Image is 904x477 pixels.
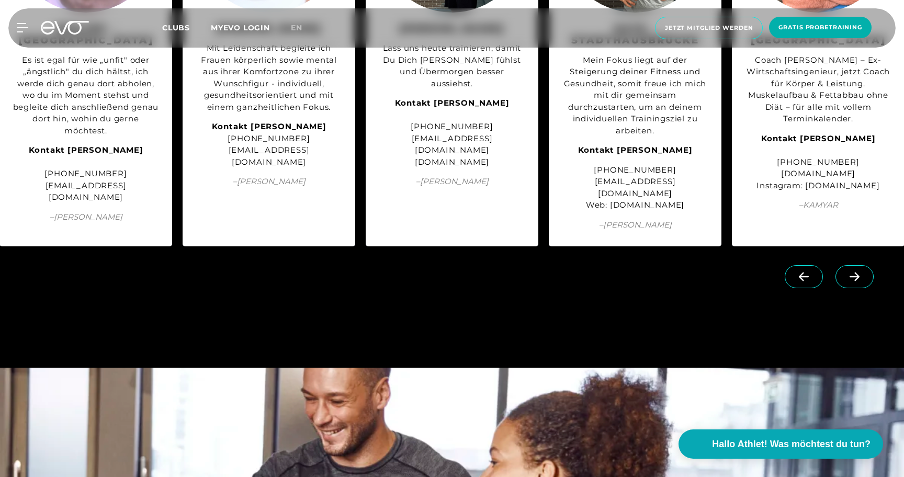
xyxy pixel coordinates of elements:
[291,23,302,32] span: en
[766,17,875,39] a: Gratis Probetraining
[745,54,891,125] div: Coach [PERSON_NAME] – Ex-Wirtschaftsingenieur, jetzt Coach für Körper & Leistung. Muskelaufbau & ...
[562,164,708,211] div: [PHONE_NUMBER] [EMAIL_ADDRESS][DOMAIN_NAME] Web: [DOMAIN_NAME]
[679,429,883,459] button: Hallo Athlet! Was möchtest du tun?
[745,133,891,192] div: [PHONE_NUMBER] [DOMAIN_NAME] Instagram: [DOMAIN_NAME]
[162,23,190,32] span: Clubs
[29,145,143,155] strong: Kontakt [PERSON_NAME]
[196,121,342,168] div: [PHONE_NUMBER] [EMAIL_ADDRESS][DOMAIN_NAME]
[13,211,159,223] span: – [PERSON_NAME]
[162,22,211,32] a: Clubs
[778,23,862,32] span: Gratis Probetraining
[395,98,510,108] strong: Kontakt [PERSON_NAME]
[291,22,315,34] a: en
[745,199,891,211] span: – KAMYAR
[578,145,693,155] strong: Kontakt [PERSON_NAME]
[379,42,525,89] div: Lass uns heute trainieren, damit Du Dich [PERSON_NAME] fühlst und Übermorgen besser aussiehst.
[562,54,708,137] div: Mein Fokus liegt auf der Steigerung deiner Fitness und Gesundheit, somit freue ich mich mit dir g...
[562,219,708,231] span: – [PERSON_NAME]
[712,437,871,451] span: Hallo Athlet! Was möchtest du tun?
[196,176,342,188] span: – [PERSON_NAME]
[196,42,342,113] div: Mit Leidenschaft begleite ich Frauen körperlich sowie mental aus ihrer Komfortzone zu ihrer Wunsc...
[379,176,525,188] span: – [PERSON_NAME]
[13,144,159,203] div: [PHONE_NUMBER] [EMAIL_ADDRESS][DOMAIN_NAME]
[211,23,270,32] a: MYEVO LOGIN
[379,97,525,168] div: [PHONE_NUMBER] [EMAIL_ADDRESS][DOMAIN_NAME] [DOMAIN_NAME]
[665,24,753,32] span: Jetzt Mitglied werden
[13,54,159,137] div: Es ist egal für wie „unfit" oder „ängstlich" du dich hältst, ich werde dich genau dort abholen, w...
[761,133,876,143] strong: Kontakt [PERSON_NAME]
[212,121,326,131] strong: Kontakt [PERSON_NAME]
[652,17,766,39] a: Jetzt Mitglied werden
